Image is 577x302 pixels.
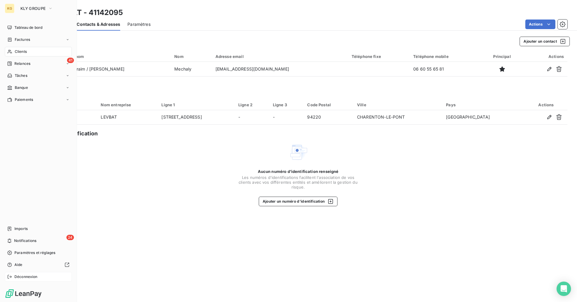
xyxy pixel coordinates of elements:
a: Tâches [5,71,72,80]
td: 06 60 55 65 81 [410,62,481,76]
td: Mechaly [171,62,212,76]
button: Ajouter un numéro d’identification [259,197,338,206]
div: Prénom [69,54,167,59]
span: Clients [15,49,27,54]
td: [EMAIL_ADDRESS][DOMAIN_NAME] [212,62,348,76]
div: Code Postal [307,102,350,107]
div: Principal [485,54,519,59]
a: Aide [5,260,72,270]
div: Téléphone fixe [352,54,406,59]
div: Actions [528,102,564,107]
span: Paramètres et réglages [14,250,55,255]
div: Pays [446,102,521,107]
td: 94220 [304,110,353,125]
span: Contacts & Adresses [77,21,120,27]
td: CHARENTON-LE-PONT [353,110,442,125]
td: Ephraim / [PERSON_NAME] [66,62,171,76]
a: Imports [5,224,72,234]
td: LEVBAT [97,110,158,125]
td: - [235,110,269,125]
div: Nom entreprise [101,102,154,107]
span: Les numéros d'identifications facilitent l'association de vos clients avec vos différentes entité... [238,175,358,189]
img: Logo LeanPay [5,289,42,298]
span: 41 [67,58,74,63]
img: Empty state [288,143,308,162]
button: Actions [525,20,555,29]
a: Paiements [5,95,72,104]
span: Relances [14,61,30,66]
a: Factures [5,35,72,44]
span: Banque [15,85,28,90]
span: Tableau de bord [14,25,42,30]
div: Actions [527,54,564,59]
div: Ligne 1 [161,102,231,107]
span: Aucun numéro d’identification renseigné [258,169,339,174]
div: KG [5,4,14,13]
span: 24 [66,235,74,240]
button: Ajouter un contact [520,37,570,46]
div: Ligne 3 [273,102,300,107]
div: Open Intercom Messenger [557,282,571,296]
span: Aide [14,262,23,267]
span: Paiements [15,97,33,102]
div: Nom [174,54,208,59]
div: Ville [357,102,439,107]
div: Adresse email [215,54,344,59]
div: Ligne 2 [238,102,266,107]
span: Tâches [15,73,27,78]
div: Téléphone mobile [413,54,478,59]
a: Tableau de bord [5,23,72,32]
td: [GEOGRAPHIC_DATA] [442,110,525,125]
span: Imports [14,226,28,231]
span: KLY GROUPE [20,6,46,11]
a: Paramètres et réglages [5,248,72,258]
a: 41Relances [5,59,72,68]
span: Paramètres [127,21,151,27]
span: Déconnexion [14,274,38,279]
a: Clients [5,47,72,56]
a: Banque [5,83,72,92]
span: Notifications [14,238,36,243]
td: [STREET_ADDRESS] [158,110,235,125]
span: Factures [15,37,30,42]
h3: LEVBAT - 41142095 [53,7,123,18]
td: - [269,110,304,125]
